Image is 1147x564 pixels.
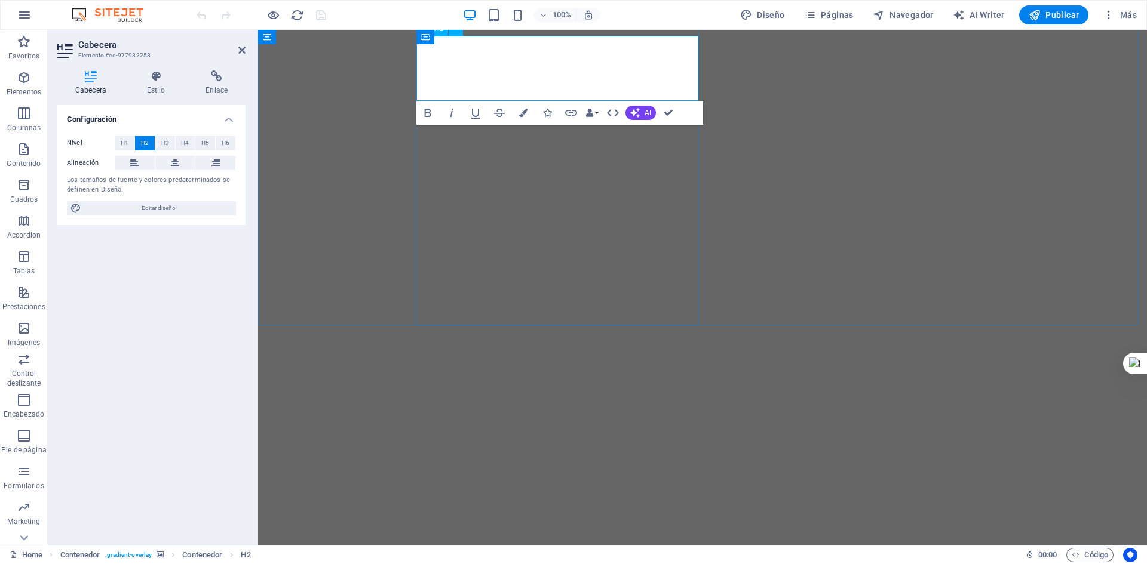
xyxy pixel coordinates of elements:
button: Bold (Ctrl+B) [416,101,439,125]
button: H4 [176,136,195,150]
h4: Enlace [188,70,246,95]
span: H3 [161,136,169,150]
button: 100% [534,8,576,22]
button: H5 [195,136,215,150]
button: Publicar [1019,5,1089,24]
button: Data Bindings [584,101,600,125]
button: Colors [512,101,535,125]
span: Haz clic para seleccionar y doble clic para editar [60,548,100,562]
button: Italic (Ctrl+I) [440,101,463,125]
button: H1 [115,136,134,150]
h3: Elemento #ed-977982258 [78,50,222,61]
button: H2 [135,136,155,150]
button: Código [1066,548,1114,562]
button: H3 [155,136,175,150]
span: Publicar [1029,9,1079,21]
p: Accordion [7,230,41,240]
span: : [1047,550,1048,559]
span: Más [1103,9,1137,21]
button: Confirm (Ctrl+⏎) [657,101,680,125]
span: H4 [181,136,189,150]
button: reload [290,8,304,22]
span: Haz clic para seleccionar y doble clic para editar [182,548,222,562]
button: Páginas [799,5,858,24]
button: Diseño [735,5,790,24]
h6: 100% [552,8,571,22]
span: . gradient-overlay [105,548,152,562]
span: H1 [121,136,128,150]
span: H2 [141,136,149,150]
h4: Estilo [129,70,188,95]
p: Marketing [7,517,40,526]
button: HTML [602,101,624,125]
span: Editar diseño [85,201,232,215]
p: Pie de página [1,445,46,455]
p: Imágenes [8,338,40,347]
button: Más [1098,5,1142,24]
button: Strikethrough [488,101,511,125]
label: Alineación [67,156,115,170]
a: Haz clic para cancelar la selección y doble clic para abrir páginas [10,548,42,562]
div: Diseño (Ctrl+Alt+Y) [735,5,790,24]
h6: Tiempo de la sesión [1026,548,1057,562]
button: AI [625,106,656,120]
span: H5 [201,136,209,150]
h4: Configuración [57,105,246,127]
button: Icons [536,101,559,125]
button: Editar diseño [67,201,236,215]
span: Diseño [740,9,785,21]
span: AI Writer [953,9,1005,21]
p: Elementos [7,87,41,97]
img: Editor Logo [69,8,158,22]
i: Este elemento contiene un fondo [157,551,164,558]
span: Código [1072,548,1108,562]
div: Los tamaños de fuente y colores predeterminados se definen en Diseño. [67,175,236,195]
button: Underline (Ctrl+U) [464,101,487,125]
span: AI [645,109,651,116]
button: Link [560,101,582,125]
p: Tablas [13,266,35,276]
button: Haz clic para salir del modo de previsualización y seguir editando [266,8,280,22]
p: Prestaciones [2,302,45,312]
button: AI Writer [948,5,1010,24]
p: Columnas [7,123,41,132]
p: Cuadros [10,195,38,204]
p: Encabezado [4,409,44,419]
h2: Cabecera [78,39,246,50]
p: Formularios [4,481,44,491]
span: Navegador [873,9,934,21]
i: Volver a cargar página [290,8,304,22]
nav: breadcrumb [60,548,251,562]
i: Al redimensionar, ajustar el nivel de zoom automáticamente para ajustarse al dispositivo elegido. [583,10,594,20]
span: Haz clic para seleccionar y doble clic para editar [241,548,250,562]
button: H6 [216,136,235,150]
button: Usercentrics [1123,548,1137,562]
span: H6 [222,136,229,150]
span: 00 00 [1038,548,1057,562]
span: Páginas [804,9,854,21]
p: Favoritos [8,51,39,61]
p: Contenido [7,159,41,168]
button: Navegador [868,5,939,24]
label: Nivel [67,136,115,150]
h4: Cabecera [57,70,129,95]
